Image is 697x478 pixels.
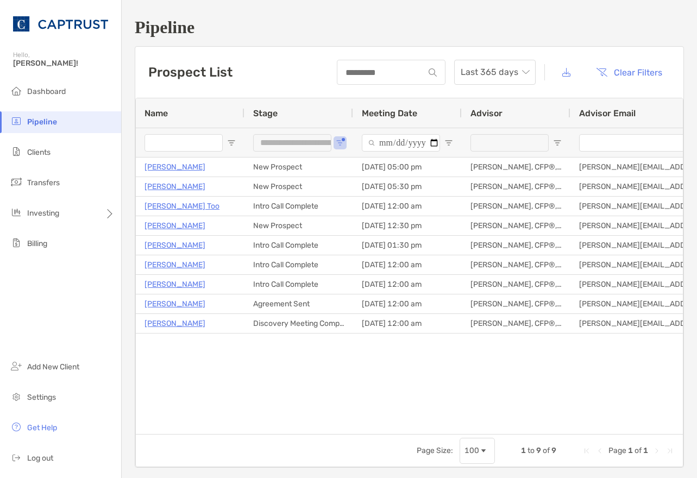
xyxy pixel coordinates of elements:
[244,314,353,333] div: Discovery Meeting Complete
[462,216,570,235] div: [PERSON_NAME], CFP®, CDFA®
[353,236,462,255] div: [DATE] 01:30 pm
[145,219,205,232] a: [PERSON_NAME]
[635,446,642,455] span: of
[353,197,462,216] div: [DATE] 12:00 am
[595,446,604,455] div: Previous Page
[353,314,462,333] div: [DATE] 12:00 am
[10,206,23,219] img: investing icon
[353,177,462,196] div: [DATE] 05:30 pm
[588,60,670,84] button: Clear Filters
[462,158,570,177] div: [PERSON_NAME], CFP®, CDFA®
[464,446,479,455] div: 100
[353,216,462,235] div: [DATE] 12:30 pm
[643,446,648,455] span: 1
[353,294,462,313] div: [DATE] 12:00 am
[362,108,417,118] span: Meeting Date
[353,255,462,274] div: [DATE] 12:00 am
[536,446,541,455] span: 9
[27,423,57,432] span: Get Help
[145,238,205,252] a: [PERSON_NAME]
[27,117,57,127] span: Pipeline
[10,390,23,403] img: settings icon
[27,362,79,372] span: Add New Client
[145,180,205,193] a: [PERSON_NAME]
[13,59,115,68] span: [PERSON_NAME]!
[362,134,440,152] input: Meeting Date Filter Input
[608,446,626,455] span: Page
[27,87,66,96] span: Dashboard
[551,446,556,455] span: 9
[244,275,353,294] div: Intro Call Complete
[521,446,526,455] span: 1
[27,178,60,187] span: Transfers
[10,84,23,97] img: dashboard icon
[13,4,108,43] img: CAPTRUST Logo
[227,139,236,147] button: Open Filter Menu
[145,317,205,330] a: [PERSON_NAME]
[353,275,462,294] div: [DATE] 12:00 am
[665,446,674,455] div: Last Page
[353,158,462,177] div: [DATE] 05:00 pm
[462,197,570,216] div: [PERSON_NAME], CFP®, CDFA®
[417,446,453,455] div: Page Size:
[429,68,437,77] img: input icon
[462,236,570,255] div: [PERSON_NAME], CFP®, CDFA®
[553,139,562,147] button: Open Filter Menu
[244,236,353,255] div: Intro Call Complete
[244,197,353,216] div: Intro Call Complete
[652,446,661,455] div: Next Page
[145,258,205,272] a: [PERSON_NAME]
[244,216,353,235] div: New Prospect
[460,438,495,464] div: Page Size
[145,160,205,174] a: [PERSON_NAME]
[543,446,550,455] span: of
[27,239,47,248] span: Billing
[10,451,23,464] img: logout icon
[10,360,23,373] img: add_new_client icon
[145,199,219,213] a: [PERSON_NAME] Too
[528,446,535,455] span: to
[145,278,205,291] a: [PERSON_NAME]
[244,158,353,177] div: New Prospect
[462,275,570,294] div: [PERSON_NAME], CFP®, CDFA®
[444,139,453,147] button: Open Filter Menu
[244,294,353,313] div: Agreement Sent
[10,175,23,188] img: transfers icon
[253,108,278,118] span: Stage
[27,454,53,463] span: Log out
[462,314,570,333] div: [PERSON_NAME], CFP®, CDFA®
[145,297,205,311] a: [PERSON_NAME]
[27,148,51,157] span: Clients
[10,420,23,433] img: get-help icon
[135,17,684,37] h1: Pipeline
[10,145,23,158] img: clients icon
[579,108,636,118] span: Advisor Email
[145,108,168,118] span: Name
[148,65,233,80] h3: Prospect List
[145,134,223,152] input: Name Filter Input
[244,255,353,274] div: Intro Call Complete
[462,177,570,196] div: [PERSON_NAME], CFP®, CDFA®
[10,236,23,249] img: billing icon
[462,294,570,313] div: [PERSON_NAME], CFP®, CDFA®
[27,209,59,218] span: Investing
[336,139,344,147] button: Open Filter Menu
[470,108,503,118] span: Advisor
[27,393,56,402] span: Settings
[628,446,633,455] span: 1
[10,115,23,128] img: pipeline icon
[461,60,529,84] span: Last 365 days
[582,446,591,455] div: First Page
[462,255,570,274] div: [PERSON_NAME], CFP®, CDFA®
[244,177,353,196] div: New Prospect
